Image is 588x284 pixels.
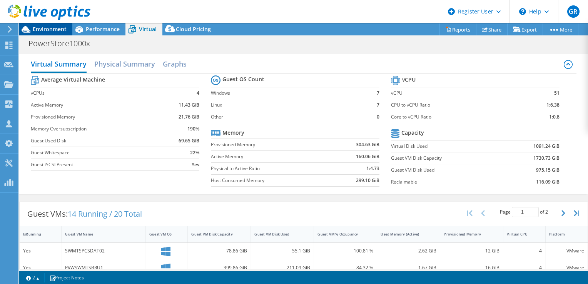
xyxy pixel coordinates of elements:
div: Guest VMs: [20,202,150,226]
b: 304.63 GiB [356,141,379,149]
h2: Graphs [163,56,187,72]
div: 4 [507,264,541,272]
b: 69.65 GiB [179,137,199,145]
div: Yes [23,247,58,255]
b: 0 [377,113,379,121]
label: Active Memory [31,101,163,109]
b: 1730.73 GiB [533,154,560,162]
a: 2 [21,273,45,282]
div: PVWSWMTSBRU1 [65,264,142,272]
a: Share [476,23,508,35]
div: 84.32 % [317,264,373,272]
b: 1:6.38 [546,101,560,109]
span: Performance [86,25,120,33]
label: Provisioned Memory [211,141,331,149]
div: VMware [549,264,584,272]
b: 116.09 GiB [536,178,560,186]
label: vCPU [391,89,521,97]
div: Guest VM Disk Capacity [191,232,238,237]
div: 12 GiB [444,247,499,255]
label: CPU to vCPU Ratio [391,101,521,109]
span: Page of [500,207,548,217]
label: Windows [211,89,371,97]
div: Yes [23,264,58,272]
div: Guest VM OS [149,232,175,237]
span: 14 Running / 20 Total [68,209,142,219]
label: Physical to Active Ratio [211,165,331,172]
a: Export [507,23,543,35]
div: Provisioned Memory [444,232,490,237]
a: Project Notes [44,273,89,282]
label: Guest Whitespace [31,149,163,157]
label: vCPUs [31,89,163,97]
div: SWMTSPCSDAT02 [65,247,142,255]
label: Active Memory [211,153,331,160]
span: GR [567,5,580,18]
label: Host Consumed Memory [211,177,331,184]
span: 2 [545,209,548,215]
div: Virtual CPU [507,232,532,237]
b: Yes [192,161,199,169]
svg: \n [519,8,526,15]
div: 16 GiB [444,264,499,272]
a: Reports [439,23,476,35]
div: 2.62 GiB [381,247,436,255]
label: Memory Oversubscription [31,125,163,133]
b: 4 [197,89,199,97]
div: IsRunning [23,232,48,237]
span: Environment [33,25,67,33]
div: 4 [507,247,541,255]
div: 55.1 GiB [254,247,310,255]
b: 51 [554,89,560,97]
label: Core to vCPU Ratio [391,113,521,121]
span: Cloud Pricing [176,25,211,33]
b: 7 [377,101,379,109]
div: 399.86 GiB [191,264,247,272]
div: 211.09 GiB [254,264,310,272]
input: jump to page [512,207,539,217]
b: 1091.24 GiB [533,142,560,150]
label: Reclaimable [391,178,505,186]
label: Guest Used Disk [31,137,163,145]
h2: Physical Summary [94,56,155,72]
b: 22% [190,149,199,157]
b: Average Virtual Machine [41,76,105,84]
b: 299.10 GiB [356,177,379,184]
h2: Virtual Summary [31,56,87,73]
div: VMware [549,247,584,255]
div: 78.86 GiB [191,247,247,255]
label: Provisioned Memory [31,113,163,121]
a: More [543,23,578,35]
b: 190% [187,125,199,133]
b: 975.15 GiB [536,166,560,174]
b: Capacity [401,129,424,137]
label: Guest VM Disk Capacity [391,154,505,162]
div: Guest VM Name [65,232,133,237]
b: 1:0.8 [549,113,560,121]
div: 1.67 GiB [381,264,436,272]
div: Guest VM Disk Used [254,232,301,237]
b: 21.76 GiB [179,113,199,121]
b: 1:4.73 [366,165,379,172]
div: Platform [549,232,575,237]
b: vCPU [402,76,416,84]
label: Guest VM Disk Used [391,166,505,174]
div: Guest VM % Occupancy [317,232,364,237]
span: Virtual [139,25,157,33]
label: Virtual Disk Used [391,142,505,150]
div: 100.81 % [317,247,373,255]
h1: PowerStore1000x [25,39,102,48]
label: Guest iSCSI Present [31,161,163,169]
div: Used Memory (Active) [381,232,427,237]
b: 160.06 GiB [356,153,379,160]
b: Memory [222,129,244,137]
label: Linux [211,101,371,109]
b: 7 [377,89,379,97]
b: 11.43 GiB [179,101,199,109]
label: Other [211,113,371,121]
b: Guest OS Count [222,75,264,83]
